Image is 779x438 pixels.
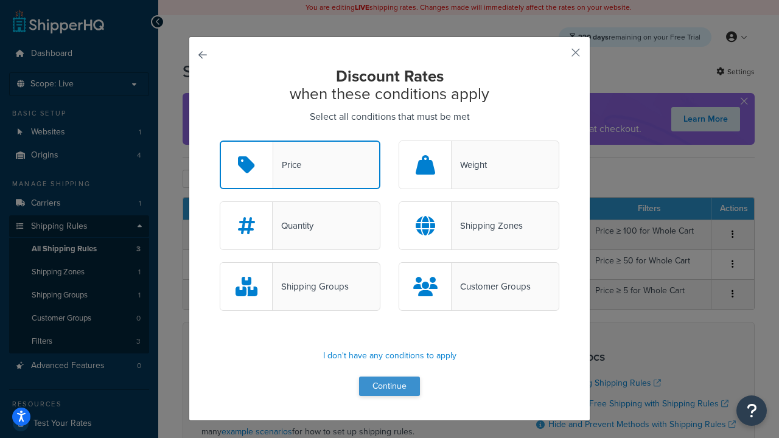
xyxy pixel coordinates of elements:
[452,217,523,234] div: Shipping Zones
[273,217,313,234] div: Quantity
[452,278,531,295] div: Customer Groups
[220,68,559,102] h2: when these conditions apply
[273,156,301,173] div: Price
[452,156,487,173] div: Weight
[273,278,349,295] div: Shipping Groups
[336,64,444,88] strong: Discount Rates
[736,395,767,426] button: Open Resource Center
[220,108,559,125] p: Select all conditions that must be met
[220,347,559,364] p: I don't have any conditions to apply
[359,377,420,396] button: Continue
